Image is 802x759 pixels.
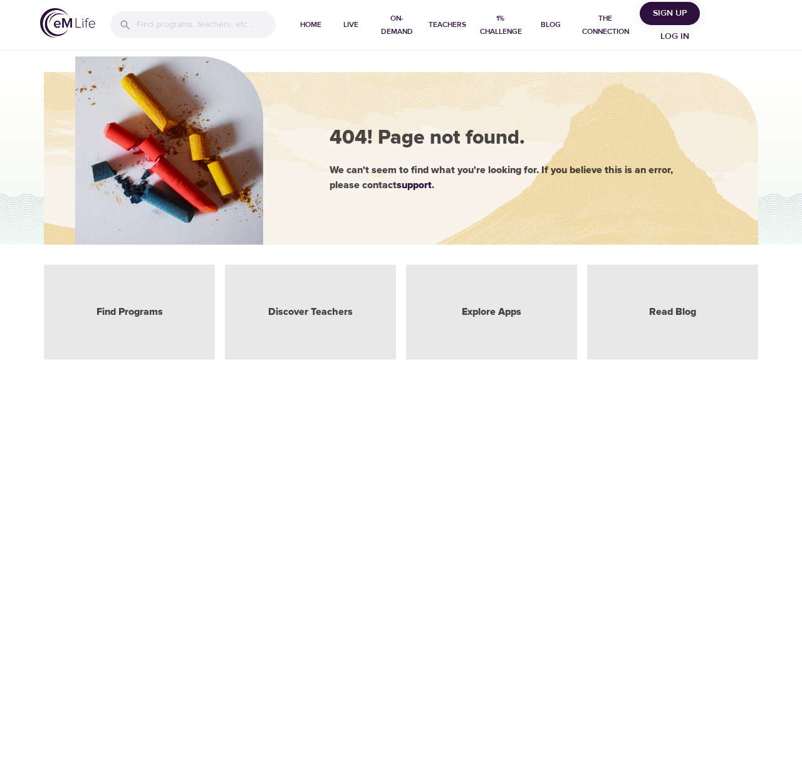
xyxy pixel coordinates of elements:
[96,305,163,319] a: Find Programs
[640,2,700,25] button: Sign Up
[536,18,566,31] span: Blog
[397,180,432,190] a: support
[649,305,696,319] a: Read Blog
[645,25,705,48] button: Log in
[462,305,521,319] a: Explore Apps
[268,305,353,319] a: Discover Teachers
[296,18,326,31] span: Home
[137,11,276,38] input: Find programs, teachers, etc...
[376,12,419,38] span: On-Demand
[330,124,718,153] div: 404! Page not found.
[330,162,718,193] div: We can't seem to find what you're looking for. If you believe this is an error, please contact .
[645,6,695,21] span: Sign Up
[650,29,700,45] span: Log in
[336,18,366,31] span: Live
[476,12,526,38] span: 1% Challenge
[40,8,95,38] img: logo
[429,18,466,31] span: Teachers
[75,56,263,245] img: hero
[576,12,635,38] span: The Connection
